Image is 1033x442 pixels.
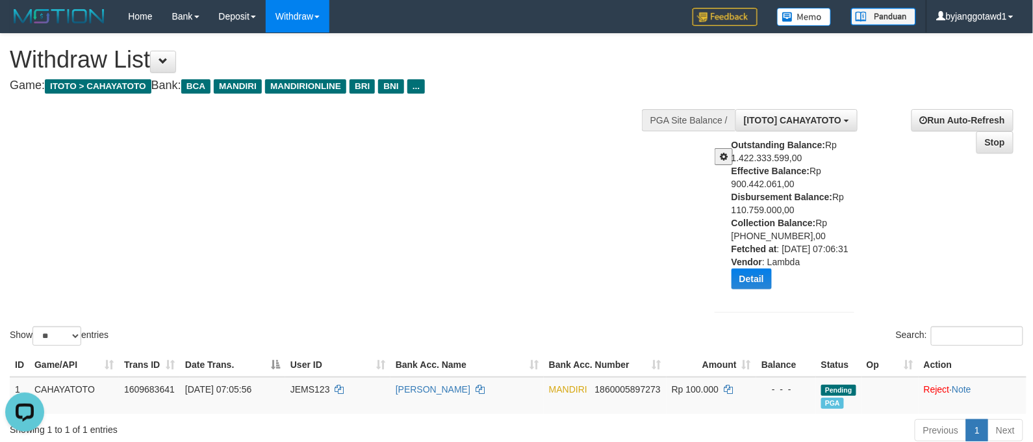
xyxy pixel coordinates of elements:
span: PGA [821,398,844,409]
a: Previous [915,419,967,441]
div: - - - [761,383,811,396]
label: Show entries [10,326,108,346]
th: Balance [756,353,816,377]
div: PGA Site Balance / [642,109,735,131]
div: Showing 1 to 1 of 1 entries [10,418,421,436]
b: Fetched at [732,244,777,254]
th: Bank Acc. Number: activate to sort column ascending [544,353,667,377]
input: Search: [931,326,1023,346]
img: Button%20Memo.svg [777,8,832,26]
span: Rp 100.000 [672,384,719,395]
td: · [919,377,1027,414]
div: Rp 1.422.333.599,00 Rp 900.442.061,00 Rp 110.759.000,00 Rp [PHONE_NUMBER],00 : [DATE] 07:06:31 : ... [732,138,864,299]
th: Bank Acc. Name: activate to sort column ascending [390,353,544,377]
th: User ID: activate to sort column ascending [285,353,390,377]
th: Date Trans.: activate to sort column descending [180,353,285,377]
label: Search: [896,326,1023,346]
th: Game/API: activate to sort column ascending [29,353,119,377]
button: Detail [732,268,772,289]
th: Action [919,353,1027,377]
button: [ITOTO] CAHAYATOTO [735,109,858,131]
span: MANDIRI [214,79,262,94]
a: Reject [924,384,950,395]
a: [PERSON_NAME] [396,384,470,395]
td: CAHAYATOTO [29,377,119,414]
b: Effective Balance: [732,166,810,176]
th: Trans ID: activate to sort column ascending [119,353,180,377]
span: MANDIRIONLINE [265,79,346,94]
span: MANDIRI [549,384,587,395]
span: BCA [181,79,210,94]
span: [ITOTO] CAHAYATOTO [744,115,841,125]
th: Op: activate to sort column ascending [861,353,919,377]
span: BNI [378,79,403,94]
a: Note [952,384,971,395]
img: MOTION_logo.png [10,6,108,26]
span: JEMS123 [290,384,330,395]
span: 1609683641 [124,384,175,395]
b: Vendor [732,257,762,267]
span: BRI [350,79,375,94]
span: ITOTO > CAHAYATOTO [45,79,151,94]
a: Run Auto-Refresh [912,109,1014,131]
b: Outstanding Balance: [732,140,826,150]
h1: Withdraw List [10,47,676,73]
th: Status [816,353,861,377]
span: Copy 1860005897273 to clipboard [595,384,661,395]
th: ID [10,353,29,377]
a: Stop [976,131,1014,153]
h4: Game: Bank: [10,79,676,92]
button: Open LiveChat chat widget [5,5,44,44]
a: Next [988,419,1023,441]
span: ... [407,79,425,94]
b: Disbursement Balance: [732,192,833,202]
td: 1 [10,377,29,414]
span: Pending [821,385,856,396]
span: [DATE] 07:05:56 [185,384,251,395]
th: Amount: activate to sort column ascending [667,353,756,377]
img: Feedback.jpg [693,8,758,26]
select: Showentries [32,326,81,346]
b: Collection Balance: [732,218,816,228]
a: 1 [966,419,988,441]
img: panduan.png [851,8,916,25]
